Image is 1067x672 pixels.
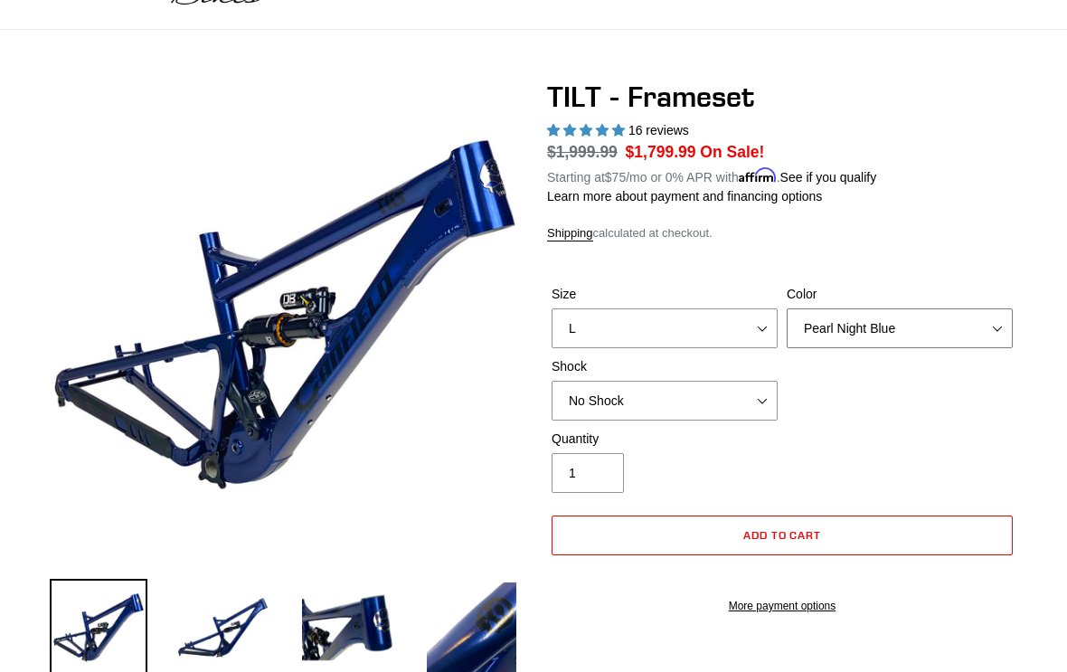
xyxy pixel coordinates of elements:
[547,164,876,187] p: Starting at /mo or 0% APR with .
[626,143,696,161] span: $1,799.99
[552,516,1013,555] button: Add to cart
[605,170,626,185] span: $75
[547,143,618,161] s: $1,999.99
[743,528,822,542] span: Add to cart
[787,285,1013,304] label: Color
[547,80,1017,114] h1: TILT - Frameset
[780,170,877,185] a: See if you qualify - Learn more about Affirm Financing (opens in modal)
[552,357,778,376] label: Shock
[547,189,822,203] a: Learn more about payment and financing options
[552,430,778,449] label: Quantity
[739,167,777,183] span: Affirm
[547,224,1017,242] div: calculated at checkout.
[552,285,778,304] label: Size
[628,123,689,137] span: 16 reviews
[552,598,1013,614] a: More payment options
[547,123,628,137] span: 5.00 stars
[700,140,764,164] span: On Sale!
[547,226,593,241] a: Shipping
